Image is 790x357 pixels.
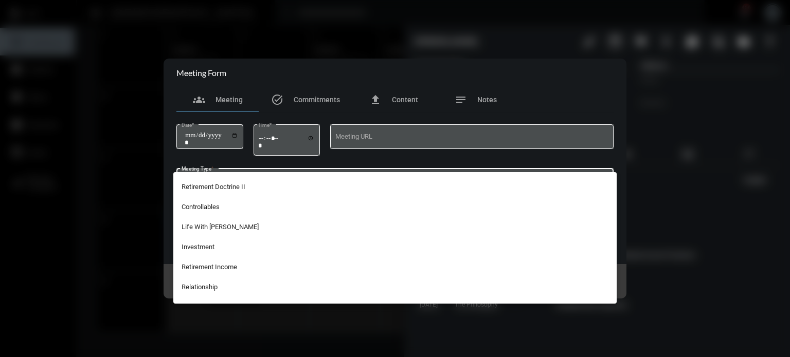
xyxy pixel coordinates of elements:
[182,177,609,197] span: Retirement Doctrine II
[182,217,609,237] span: Life With [PERSON_NAME]
[182,237,609,257] span: Investment
[182,297,609,317] span: Possibility
[182,197,609,217] span: Controllables
[182,257,609,277] span: Retirement Income
[182,277,609,297] span: Relationship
